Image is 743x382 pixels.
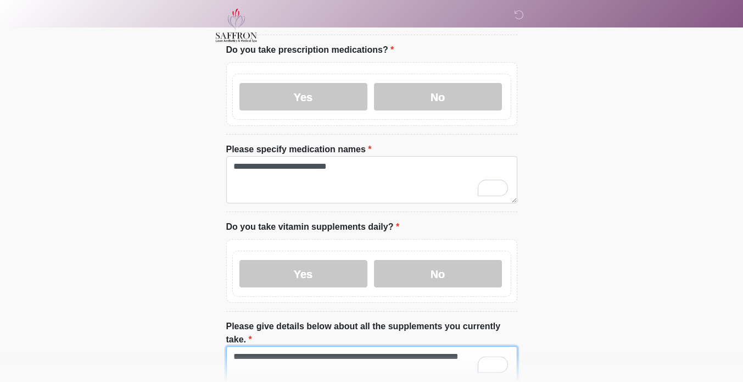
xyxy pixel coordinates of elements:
label: Please give details below about all the supplements you currently take. [226,320,517,346]
label: No [374,260,502,287]
label: Please specify medication names [226,143,372,156]
label: No [374,83,502,110]
label: Yes [239,260,367,287]
textarea: To enrich screen reader interactions, please activate Accessibility in Grammarly extension settings [226,156,517,203]
label: Yes [239,83,367,110]
label: Do you take vitamin supplements daily? [226,220,400,234]
img: Saffron Laser Aesthetics and Medical Spa Logo [215,8,258,42]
